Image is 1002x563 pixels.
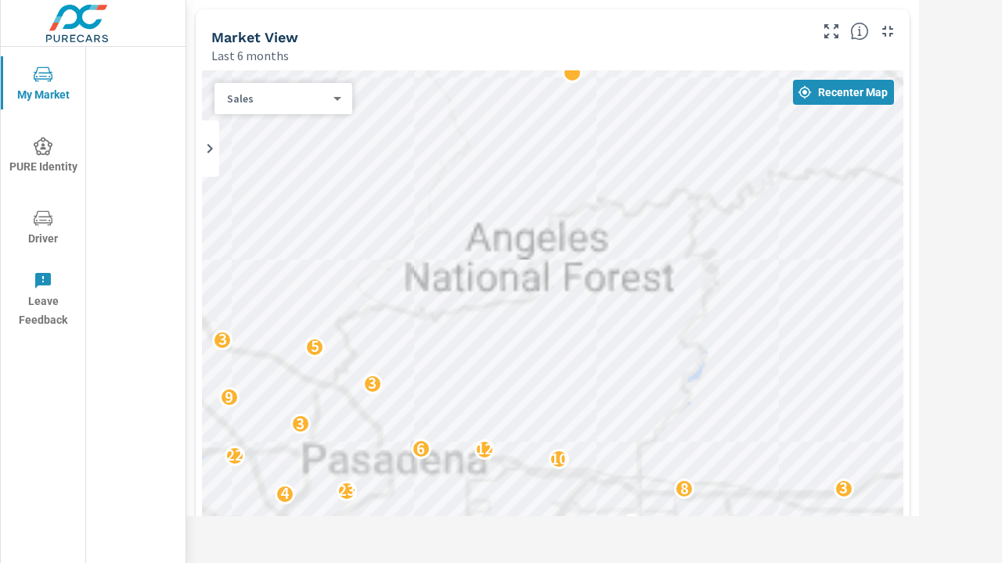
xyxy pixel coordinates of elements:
p: 3 [296,414,305,433]
span: Leave Feedback [5,271,81,330]
p: 4 [280,484,289,503]
span: Driver [5,209,81,249]
button: Recenter Map [793,80,894,105]
p: 22 [226,446,243,464]
p: 9 [225,388,233,407]
div: nav menu [1,47,85,335]
button: Make Fullscreen [819,19,844,44]
button: Minimize Widget [875,19,900,44]
p: 23 [338,481,355,500]
span: Understand by postal code where vehicles are selling. [Source: Market registration data from thir... [850,22,869,41]
p: 5 [311,337,319,356]
p: 12 [476,439,493,458]
p: Last 6 months [211,46,289,65]
p: 3 [218,330,227,349]
p: 3 [368,374,377,393]
p: 3 [839,479,848,497]
p: 6 [416,439,425,458]
p: 10 [550,450,568,468]
p: Sales [227,91,327,106]
div: Sales [214,91,340,106]
span: Recenter Map [799,85,888,99]
h5: Market View [211,29,298,45]
p: 22 [623,515,640,533]
p: 8 [680,479,689,498]
span: PURE Identity [5,137,81,177]
span: My Market [5,65,81,105]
